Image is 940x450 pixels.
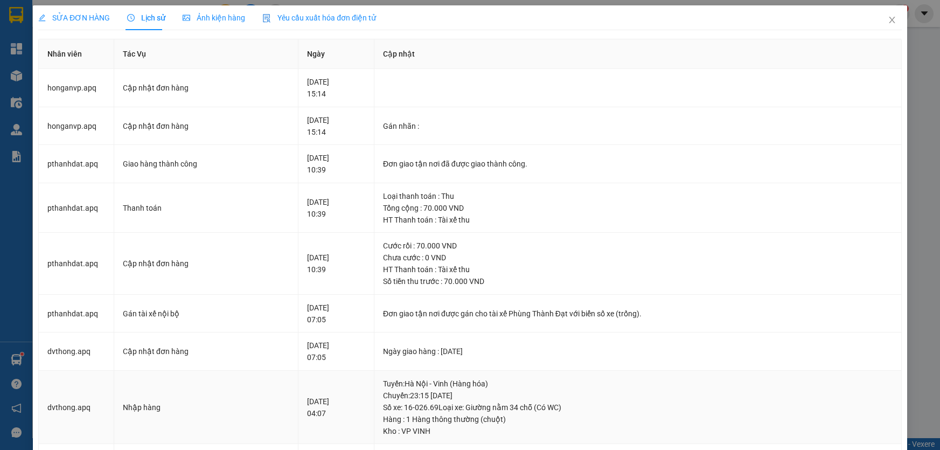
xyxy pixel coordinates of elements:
th: Ngày [298,39,374,69]
span: Lịch sử [127,13,165,22]
div: Nhập hàng [123,401,289,413]
div: Cập nhật đơn hàng [123,258,289,269]
th: Cập nhật [374,39,902,69]
div: Chưa cước : 0 VND [383,252,893,264]
div: [DATE] 10:39 [307,252,365,275]
img: icon [262,14,271,23]
span: clock-circle [127,14,135,22]
div: Cước rồi : 70.000 VND [383,240,893,252]
div: HT Thanh toán : Tài xế thu [383,214,893,226]
th: Nhân viên [39,39,114,69]
div: [DATE] 07:05 [307,340,365,363]
td: dvthong.apq [39,371,114,445]
div: Gán nhãn : [383,120,893,132]
span: SỬA ĐƠN HÀNG [38,13,110,22]
div: Tuyến : Hà Nội - Vinh (Hàng hóa) Chuyến: 23:15 [DATE] Số xe: 16-026.69 Loại xe: Giường nằm 34 chỗ... [383,378,893,413]
div: HT Thanh toán : Tài xế thu [383,264,893,275]
div: [DATE] 10:39 [307,152,365,176]
span: picture [183,14,190,22]
div: Ngày giao hàng : [DATE] [383,345,893,357]
td: pthanhdat.apq [39,145,114,183]
button: Close [877,5,907,36]
div: [DATE] 07:05 [307,302,365,326]
td: pthanhdat.apq [39,295,114,333]
td: honganvp.apq [39,107,114,146]
div: Đơn giao tận nơi được gán cho tài xế Phùng Thành Đạt với biển số xe (trống). [383,308,893,320]
div: Tổng cộng : 70.000 VND [383,202,893,214]
span: close [888,16,896,24]
div: [DATE] 04:07 [307,396,365,419]
div: [DATE] 15:14 [307,114,365,138]
div: Gán tài xế nội bộ [123,308,289,320]
span: Ảnh kiện hàng [183,13,245,22]
div: Loại thanh toán : Thu [383,190,893,202]
div: Cập nhật đơn hàng [123,120,289,132]
div: Đơn giao tận nơi đã được giao thành công. [383,158,893,170]
div: Giao hàng thành công [123,158,289,170]
td: dvthong.apq [39,333,114,371]
div: Thanh toán [123,202,289,214]
span: edit [38,14,46,22]
th: Tác Vụ [114,39,298,69]
td: pthanhdat.apq [39,233,114,295]
div: Hàng : 1 Hàng thông thường (chuột) [383,413,893,425]
div: [DATE] 15:14 [307,76,365,100]
div: Kho : VP VINH [383,425,893,437]
div: Cập nhật đơn hàng [123,345,289,357]
div: Cập nhật đơn hàng [123,82,289,94]
td: pthanhdat.apq [39,183,114,233]
span: Yêu cầu xuất hóa đơn điện tử [262,13,376,22]
td: honganvp.apq [39,69,114,107]
div: [DATE] 10:39 [307,196,365,220]
div: Số tiền thu trước : 70.000 VND [383,275,893,287]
